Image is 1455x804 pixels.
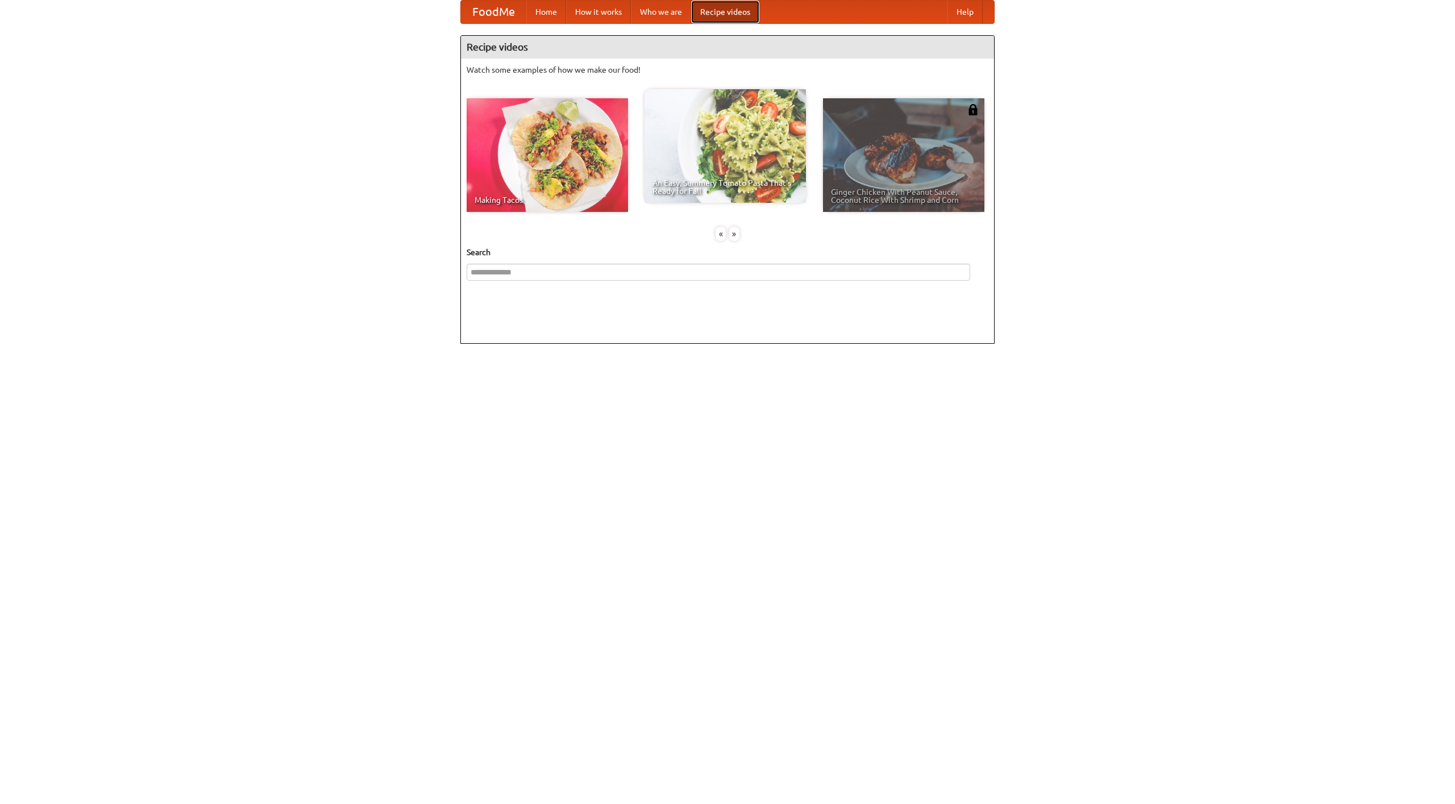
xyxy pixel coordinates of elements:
h5: Search [467,247,988,258]
div: « [716,227,726,241]
a: Who we are [631,1,691,23]
img: 483408.png [967,104,979,115]
a: Home [526,1,566,23]
h4: Recipe videos [461,36,994,59]
a: Help [947,1,983,23]
a: An Easy, Summery Tomato Pasta That's Ready for Fall [645,89,806,203]
div: » [729,227,739,241]
a: How it works [566,1,631,23]
a: FoodMe [461,1,526,23]
a: Making Tacos [467,98,628,212]
span: Making Tacos [475,196,620,204]
span: An Easy, Summery Tomato Pasta That's Ready for Fall [652,179,798,195]
a: Recipe videos [691,1,759,23]
p: Watch some examples of how we make our food! [467,64,988,76]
